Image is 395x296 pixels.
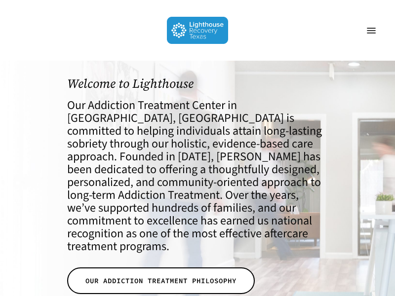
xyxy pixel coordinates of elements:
[85,276,237,286] span: OUR ADDICTION TREATMENT PHILOSOPHY
[167,17,229,44] img: Lighthouse Recovery Texas
[67,76,328,91] h1: Welcome to Lighthouse
[361,26,381,36] a: Navigation Menu
[67,99,328,253] h4: Our Addiction Treatment Center in [GEOGRAPHIC_DATA], [GEOGRAPHIC_DATA] is committed to helping in...
[67,267,255,294] a: OUR ADDICTION TREATMENT PHILOSOPHY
